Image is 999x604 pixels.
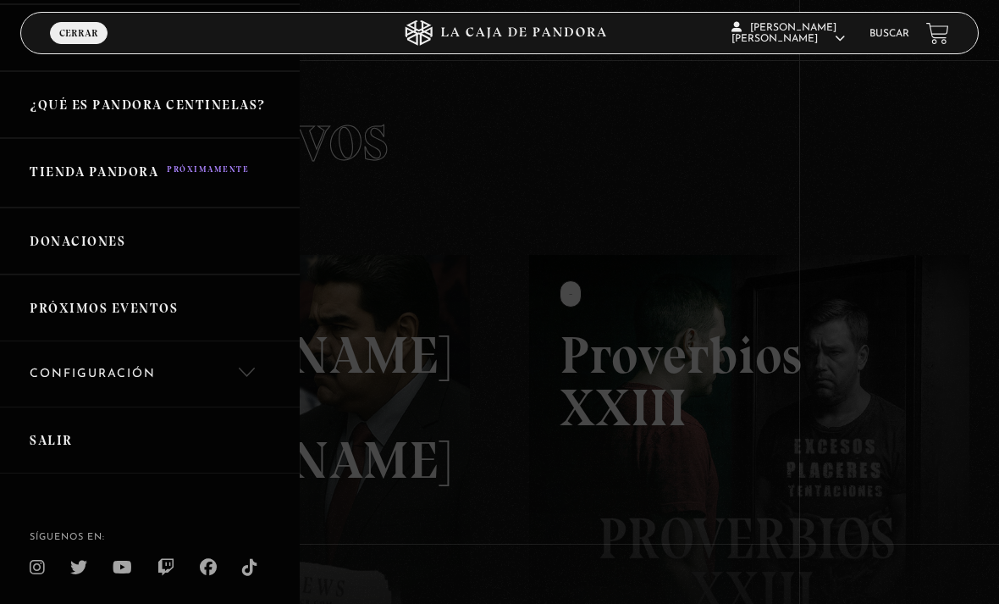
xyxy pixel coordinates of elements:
[869,29,909,39] a: Buscar
[59,28,98,38] span: Cerrar
[926,22,949,45] a: View your shopping cart
[30,533,269,542] h4: SÍguenos en:
[64,42,93,54] span: Menu
[731,23,845,44] span: [PERSON_NAME] [PERSON_NAME]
